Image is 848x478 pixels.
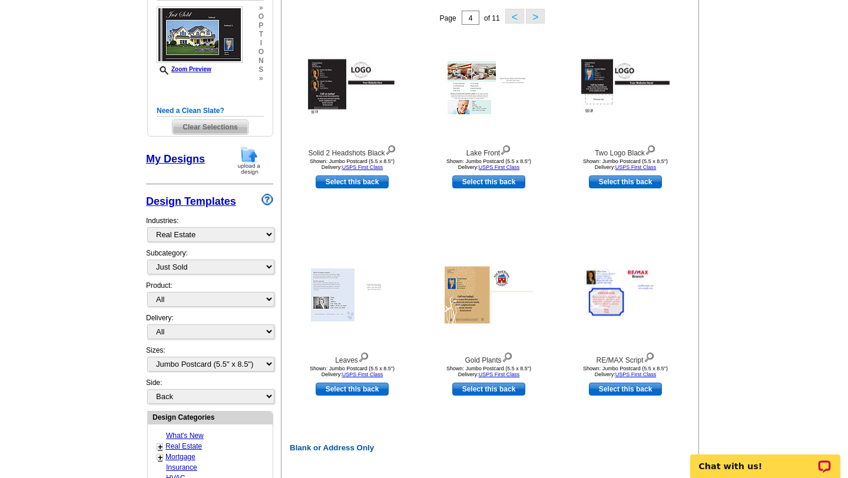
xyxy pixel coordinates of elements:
div: Design Categories [148,411,273,423]
img: view design details [502,350,513,363]
a: USPS First Class [342,371,383,377]
a: Zoom Preview [157,66,211,72]
div: Product: [146,280,273,313]
div: Delivery: [146,313,273,345]
div: Solid 2 Headshots Black [287,142,417,158]
a: + [158,453,163,462]
button: > [526,9,545,24]
span: o [259,12,264,21]
div: Shown: Jumbo Postcard (5.5 x 8.5") Delivery: [287,366,417,377]
span: t [259,30,264,39]
div: Lake Front [424,142,554,158]
img: GENPJFwhiteLinesBlackS.jpg [157,6,243,63]
a: USPS First Class [479,164,520,170]
a: use this design [316,383,389,396]
a: Real Estate [165,442,202,450]
div: Two Logo Black [561,142,690,158]
img: Two Logo Black [581,59,670,117]
a: My Designs [146,153,205,165]
a: use this design [589,175,662,188]
img: Solid 2 Headshots Black [308,59,396,117]
span: s [259,65,264,74]
img: upload-design [234,145,264,175]
span: » [259,4,264,12]
img: Leaves [311,268,393,321]
img: Lake Front [448,61,530,114]
span: of 11 [484,14,500,22]
img: view design details [358,350,369,363]
a: Design Templates [146,195,236,207]
a: What's New [166,431,204,440]
a: use this design [452,175,525,188]
div: Shown: Jumbo Postcard (5.5 x 8.5") Delivery: [424,366,554,377]
img: view design details [385,142,396,155]
span: » [259,74,264,83]
span: i [259,39,264,48]
button: < [505,9,524,24]
span: n [259,57,264,65]
a: use this design [589,383,662,396]
div: Side: [146,377,273,405]
div: Leaves [287,350,417,366]
a: Insurance [166,463,197,472]
div: RE/MAX Script [561,350,690,366]
a: + [158,442,163,452]
a: Mortgage [165,453,196,461]
a: use this design [452,383,525,396]
a: USPS First Class [615,164,657,170]
img: RE/MAX Script [584,268,667,322]
img: view design details [644,350,655,363]
h5: Need a Clean Slate? [157,105,264,117]
img: Gold Plants [445,267,533,324]
div: Shown: Jumbo Postcard (5.5 x 8.5") Delivery: [424,158,554,170]
span: Page [440,14,456,22]
div: Sizes: [146,345,273,377]
div: Gold Plants [424,350,554,366]
div: Shown: Jumbo Postcard (5.5 x 8.5") Delivery: [561,366,690,377]
span: Clear Selections [173,120,247,134]
span: o [259,48,264,57]
a: USPS First Class [615,371,657,377]
div: Subcategory: [146,248,273,280]
img: view design details [500,142,511,155]
div: Industries: [146,210,273,248]
span: p [259,21,264,30]
iframe: LiveChat chat widget [683,441,848,478]
a: USPS First Class [479,371,520,377]
img: design-wizard-help-icon.png [261,194,273,205]
div: Shown: Jumbo Postcard (5.5 x 8.5") Delivery: [561,158,690,170]
img: view design details [645,142,656,155]
a: use this design [316,175,389,188]
h2: Blank or Address Only [284,443,701,453]
div: Shown: Jumbo Postcard (5.5 x 8.5") Delivery: [287,158,417,170]
a: USPS First Class [342,164,383,170]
